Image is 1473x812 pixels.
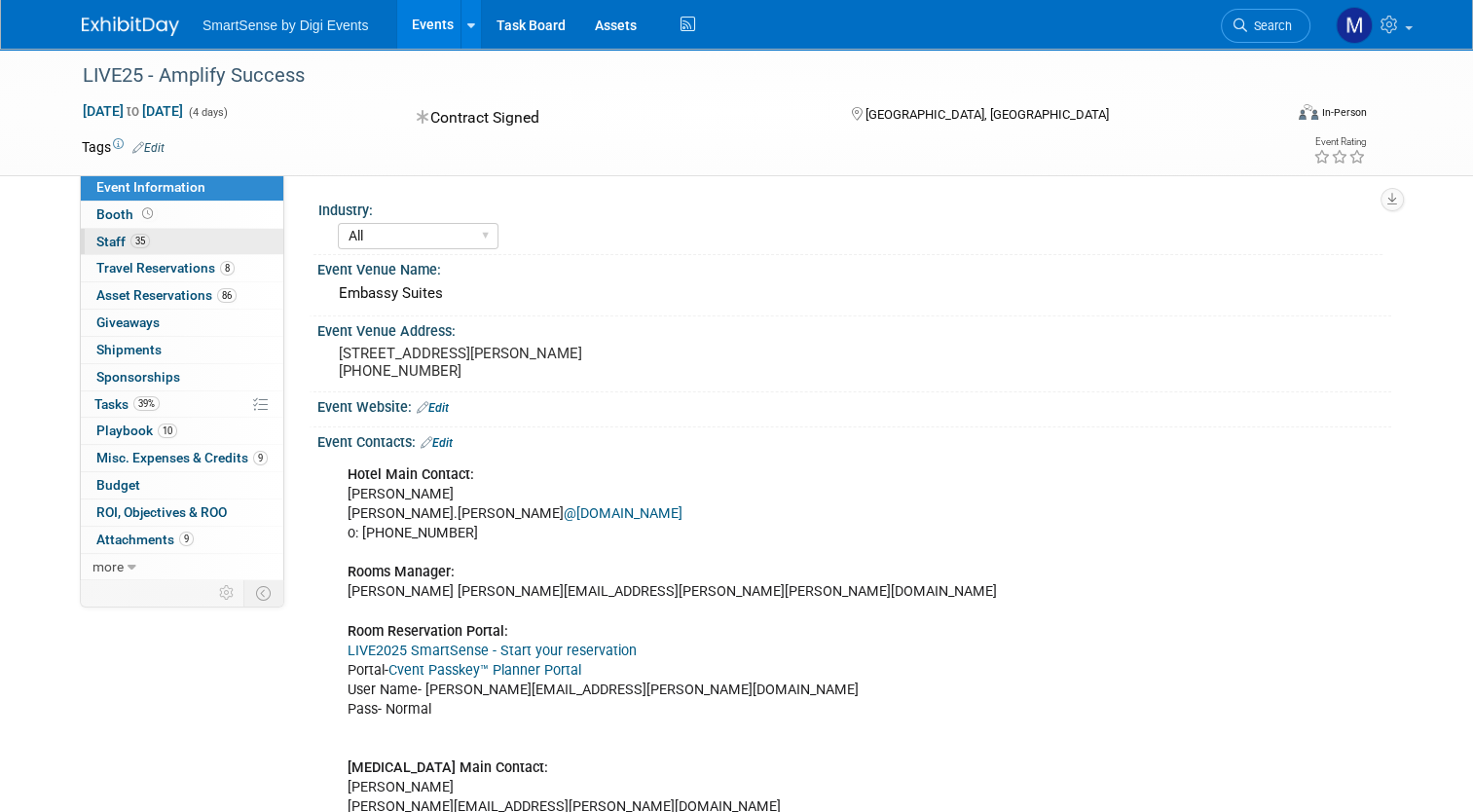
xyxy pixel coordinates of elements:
a: @[DOMAIN_NAME] [564,505,682,522]
b: Rooms Manager: [348,564,455,580]
a: Edit [417,401,449,415]
span: (4 days) [187,106,228,119]
a: Playbook10 [81,418,283,444]
a: Booth [81,202,283,228]
td: Toggle Event Tabs [244,580,284,606]
span: [DATE] [DATE] [82,102,184,120]
a: Cvent Passkey™ Planner Portal [388,662,581,679]
b: [MEDICAL_DATA] Main Contact: [348,759,548,776]
a: ROI, Objectives & ROO [81,499,283,526]
span: 9 [253,451,268,465]
span: to [124,103,142,119]
span: Staff [96,234,150,249]
a: Travel Reservations8 [81,255,283,281]
span: Playbook [96,423,177,438]
a: Giveaways [81,310,283,336]
span: Sponsorships [96,369,180,385]
a: Event Information [81,174,283,201]
img: McKinzie Kistler [1336,7,1373,44]
div: Event Venue Name: [317,255,1391,279]
div: LIVE25 - Amplify Success [76,58,1258,93]
span: 9 [179,532,194,546]
div: Contract Signed [411,101,820,135]
div: In-Person [1321,105,1367,120]
b: Hotel Main Contact: [348,466,474,483]
a: Tasks39% [81,391,283,418]
div: Event Venue Address: [317,316,1391,341]
a: Search [1221,9,1310,43]
span: Misc. Expenses & Credits [96,450,268,465]
div: Event Contacts: [317,427,1391,453]
a: Attachments9 [81,527,283,553]
img: Format-Inperson.png [1299,104,1318,120]
span: more [92,559,124,574]
a: Edit [132,141,165,155]
span: [GEOGRAPHIC_DATA], [GEOGRAPHIC_DATA] [865,107,1109,122]
a: Edit [421,436,453,450]
pre: [STREET_ADDRESS][PERSON_NAME] [PHONE_NUMBER] [339,345,744,380]
div: Event Format [1177,101,1367,130]
a: Budget [81,472,283,498]
span: Tasks [94,396,160,412]
div: Event Rating [1313,137,1366,147]
td: Personalize Event Tab Strip [210,580,244,606]
span: 10 [158,424,177,438]
span: Travel Reservations [96,260,235,276]
a: LIVE2025 SmartSense - Start your reservation [348,643,637,659]
span: 8 [220,261,235,276]
div: Embassy Suites [332,278,1377,309]
span: 35 [130,234,150,248]
span: Booth not reserved yet [138,206,157,221]
span: 86 [217,288,237,303]
div: Event Website: [317,392,1391,418]
span: Event Information [96,179,205,195]
span: Asset Reservations [96,287,237,303]
span: Giveaways [96,314,160,330]
a: Sponsorships [81,364,283,390]
a: Shipments [81,337,283,363]
span: 39% [133,396,160,411]
img: ExhibitDay [82,17,179,36]
span: ROI, Objectives & ROO [96,504,227,520]
a: Asset Reservations86 [81,282,283,309]
span: Search [1247,18,1292,33]
span: Attachments [96,532,194,547]
span: Booth [96,206,157,222]
span: Budget [96,477,140,493]
td: Tags [82,137,165,157]
a: Misc. Expenses & Credits9 [81,445,283,471]
span: SmartSense by Digi Events [203,18,368,33]
b: Room Reservation Portal: [348,623,508,640]
span: Shipments [96,342,162,357]
a: Staff35 [81,229,283,255]
a: more [81,554,283,580]
div: Industry: [318,196,1382,220]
